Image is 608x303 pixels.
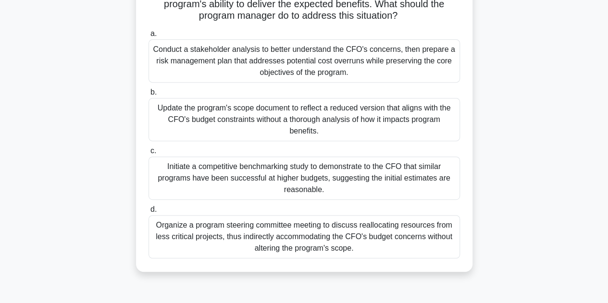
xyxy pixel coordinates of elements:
[150,146,156,155] span: c.
[149,98,460,141] div: Update the program's scope document to reflect a reduced version that aligns with the CFO's budge...
[150,205,157,213] span: d.
[149,157,460,200] div: Initiate a competitive benchmarking study to demonstrate to the CFO that similar programs have be...
[150,29,157,37] span: a.
[150,88,157,96] span: b.
[149,39,460,83] div: Conduct a stakeholder analysis to better understand the CFO's concerns, then prepare a risk manag...
[149,215,460,258] div: Organize a program steering committee meeting to discuss reallocating resources from less critica...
